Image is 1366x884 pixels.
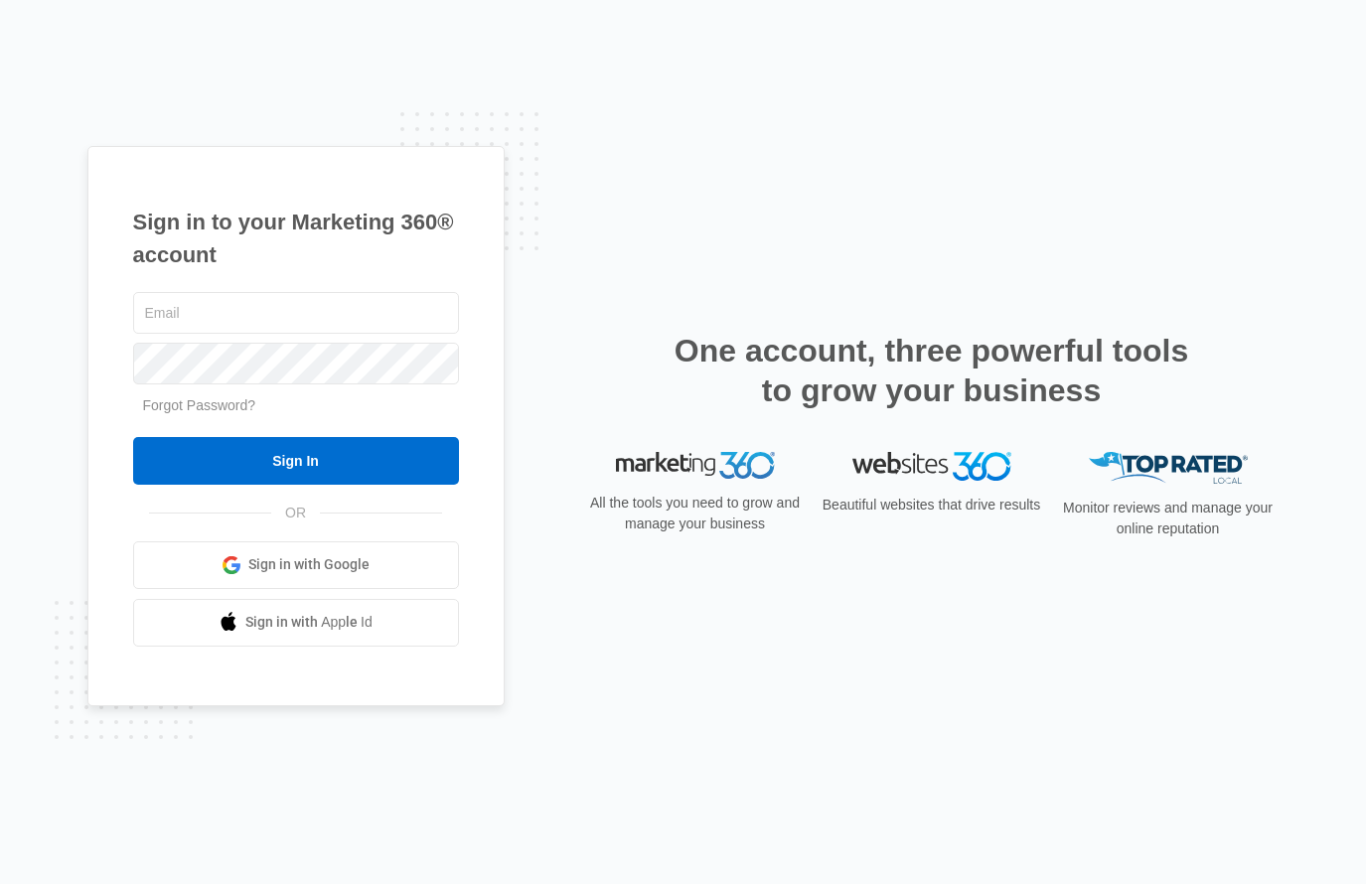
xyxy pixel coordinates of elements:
span: OR [271,503,320,523]
a: Sign in with Apple Id [133,599,459,647]
a: Sign in with Google [133,541,459,589]
img: Websites 360 [852,452,1011,481]
span: Sign in with Google [248,554,370,575]
input: Email [133,292,459,334]
h2: One account, three powerful tools to grow your business [669,331,1195,410]
p: Monitor reviews and manage your online reputation [1057,498,1280,539]
img: Top Rated Local [1089,452,1248,485]
input: Sign In [133,437,459,485]
span: Sign in with Apple Id [245,612,373,633]
p: All the tools you need to grow and manage your business [584,493,807,534]
h1: Sign in to your Marketing 360® account [133,206,459,271]
p: Beautiful websites that drive results [821,495,1043,516]
a: Forgot Password? [143,397,256,413]
img: Marketing 360 [616,452,775,480]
